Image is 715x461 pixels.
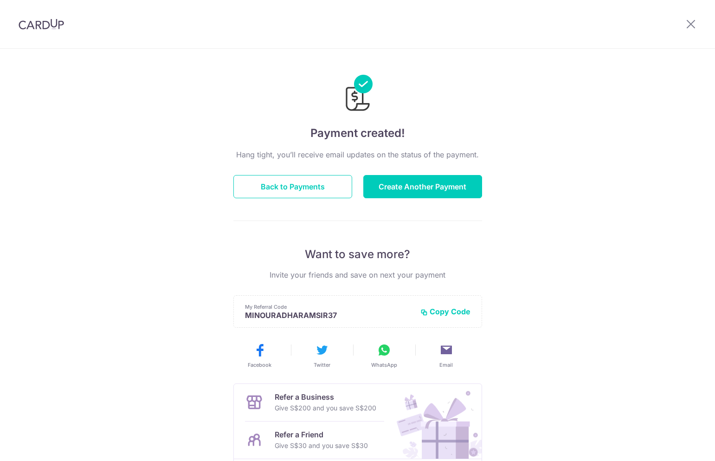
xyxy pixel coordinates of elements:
[420,307,470,316] button: Copy Code
[233,269,482,280] p: Invite your friends and save on next your payment
[388,384,482,459] img: Refer
[248,361,271,369] span: Facebook
[19,19,64,30] img: CardUp
[233,125,482,142] h4: Payment created!
[245,303,413,311] p: My Referral Code
[343,75,373,114] img: Payments
[233,175,352,198] button: Back to Payments
[233,149,482,160] p: Hang tight, you’ll receive email updates on the status of the payment.
[357,343,412,369] button: WhatsApp
[275,440,368,451] p: Give S$30 and you save S$30
[245,311,413,320] p: MINOURADHARAMSIR37
[371,361,397,369] span: WhatsApp
[419,343,474,369] button: Email
[314,361,330,369] span: Twitter
[232,343,287,369] button: Facebook
[233,247,482,262] p: Want to save more?
[363,175,482,198] button: Create Another Payment
[275,429,368,440] p: Refer a Friend
[295,343,349,369] button: Twitter
[275,403,376,414] p: Give S$200 and you save S$200
[275,391,376,403] p: Refer a Business
[439,361,453,369] span: Email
